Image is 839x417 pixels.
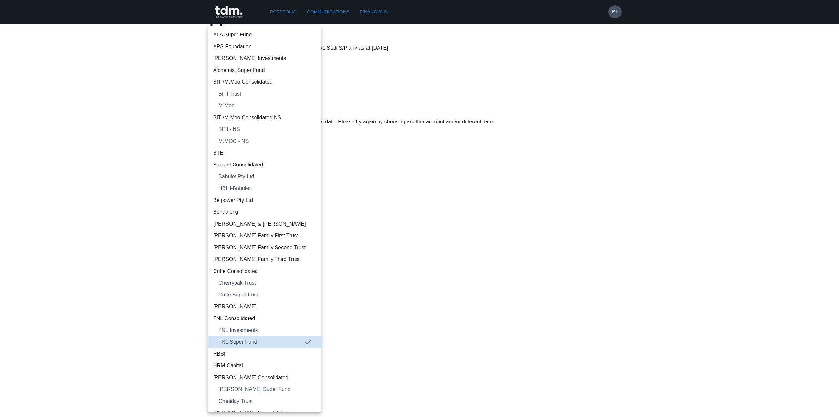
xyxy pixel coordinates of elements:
[218,326,316,334] span: FNL Investments
[213,232,316,240] span: [PERSON_NAME] Family First Trust
[213,374,316,382] span: [PERSON_NAME] Consolidated
[218,338,304,346] span: FNL Super Fund
[213,31,316,39] span: ALA Super Fund
[213,350,316,358] span: HBSF
[213,196,316,204] span: Belpower Pty Ltd
[218,185,316,192] span: HBIH-Babulet
[213,66,316,74] span: Alchemist Super Fund
[213,244,316,252] span: [PERSON_NAME] Family Second Trust
[213,55,316,62] span: [PERSON_NAME] Investments
[218,279,316,287] span: Cherryoak Trust
[213,409,316,417] span: [PERSON_NAME] Consolidated
[218,397,316,405] span: Omniday Trust
[213,161,316,169] span: Babulet Consolidated
[218,102,316,110] span: M.Moo
[218,125,316,133] span: BITI - NS
[213,303,316,311] span: [PERSON_NAME]
[213,362,316,370] span: HRM Capital
[213,114,316,121] span: BITI/M.Moo Consolidated NS
[218,291,316,299] span: Cuffe Super Fund
[218,173,316,181] span: Babulet Pty Ltd
[213,315,316,322] span: FNL Consolidated
[213,149,316,157] span: BTE
[213,43,316,51] span: APS Foundation
[213,267,316,275] span: Cuffe Consolidated
[218,90,316,98] span: BITI Trust
[213,255,316,263] span: [PERSON_NAME] Family Third Trust
[213,208,316,216] span: Bendalong
[213,78,316,86] span: BITI/M.Moo Consolidated
[218,137,316,145] span: M.MOO - NS
[218,385,316,393] span: [PERSON_NAME] Super Fund
[213,220,316,228] span: [PERSON_NAME] & [PERSON_NAME]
